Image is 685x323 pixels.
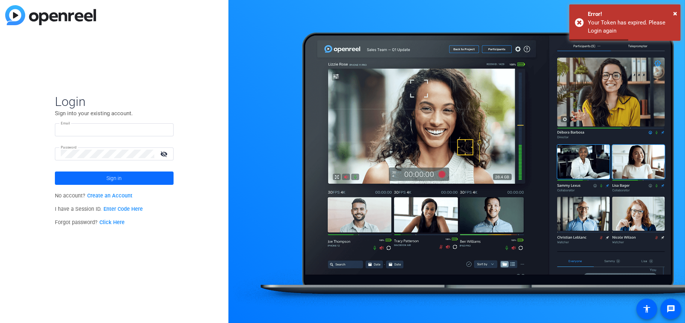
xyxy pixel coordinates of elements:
[55,206,143,212] span: I have a Session ID.
[61,146,77,150] mat-label: Password
[588,19,675,35] div: Your Token has expired. Please Login again
[5,5,96,25] img: blue-gradient.svg
[642,304,651,313] mat-icon: accessibility
[673,9,677,18] span: ×
[61,121,70,126] mat-label: Email
[61,126,168,134] input: Enter Email Address
[588,10,675,19] div: Error!
[55,219,125,226] span: Forgot password?
[55,193,132,199] span: No account?
[55,94,174,109] span: Login
[55,109,174,117] p: Sign into your existing account.
[103,206,143,212] a: Enter Code Here
[87,193,132,199] a: Create an Account
[106,169,122,187] span: Sign in
[666,304,675,313] mat-icon: message
[156,149,174,159] mat-icon: visibility_off
[99,219,125,226] a: Click Here
[55,172,174,185] button: Sign in
[673,8,677,19] button: Close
